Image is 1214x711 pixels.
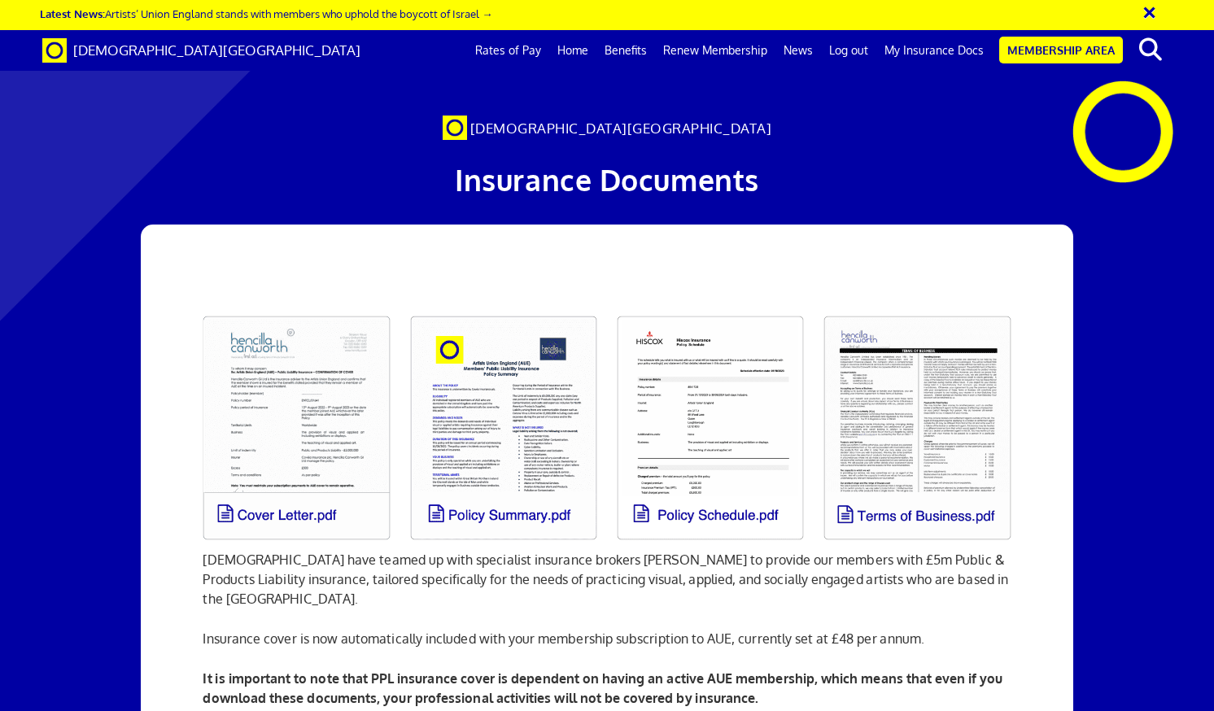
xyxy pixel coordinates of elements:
span: [DEMOGRAPHIC_DATA][GEOGRAPHIC_DATA] [73,41,360,59]
a: My Insurance Docs [876,30,992,71]
a: News [775,30,821,71]
span: Insurance Documents [455,161,759,198]
a: Log out [821,30,876,71]
a: Membership Area [999,37,1123,63]
a: Brand [DEMOGRAPHIC_DATA][GEOGRAPHIC_DATA] [30,30,373,71]
a: Home [549,30,596,71]
b: It is important to note that PPL insurance cover is dependent on having an active AUE membership,... [203,670,1002,706]
p: [DEMOGRAPHIC_DATA] have teamed up with specialist insurance brokers [PERSON_NAME] to provide our ... [203,550,1011,608]
p: Insurance cover is now automatically included with your membership subscription to AUE, currently... [203,629,1011,648]
a: Benefits [596,30,655,71]
a: Renew Membership [655,30,775,71]
span: [DEMOGRAPHIC_DATA][GEOGRAPHIC_DATA] [470,120,772,137]
a: Latest News:Artists’ Union England stands with members who uphold the boycott of Israel → [40,7,492,20]
button: search [1126,33,1176,67]
a: Rates of Pay [467,30,549,71]
strong: Latest News: [40,7,105,20]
